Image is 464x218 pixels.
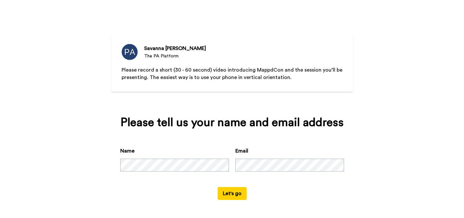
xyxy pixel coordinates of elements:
label: Name [120,147,134,155]
span: Please record a short (30 - 60 second) video introducing MappdCon and the session you’ll be prese... [122,67,344,80]
img: The PA Platform [122,44,138,60]
div: The PA Platform [144,53,206,59]
label: Email [235,147,248,155]
div: Please tell us your name and email address [120,116,344,129]
button: Let's go [218,187,247,200]
div: Savanna [PERSON_NAME] [144,45,206,52]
